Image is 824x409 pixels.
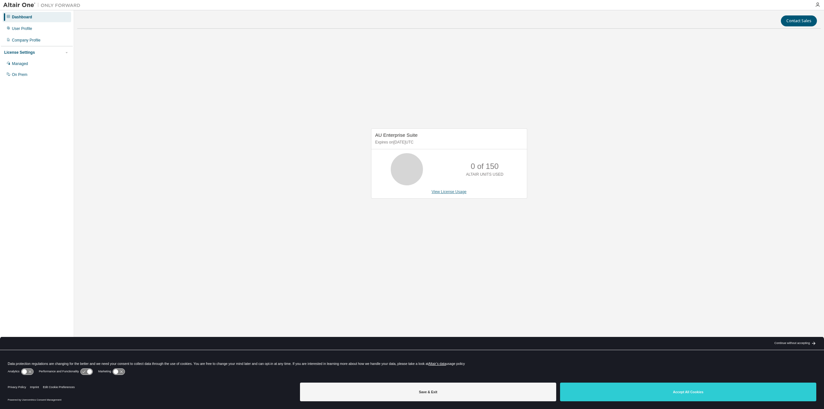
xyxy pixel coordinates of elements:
p: 0 of 150 [471,161,499,172]
button: Contact Sales [781,15,817,26]
span: AU Enterprise Suite [375,132,418,138]
a: View License Usage [432,190,467,194]
div: User Profile [12,26,32,31]
p: ALTAIR UNITS USED [466,172,503,177]
div: Company Profile [12,38,41,43]
img: Altair One [3,2,84,8]
div: Dashboard [12,14,32,20]
div: Managed [12,61,28,66]
p: Expires on [DATE] UTC [375,140,521,145]
div: License Settings [4,50,35,55]
div: On Prem [12,72,27,77]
